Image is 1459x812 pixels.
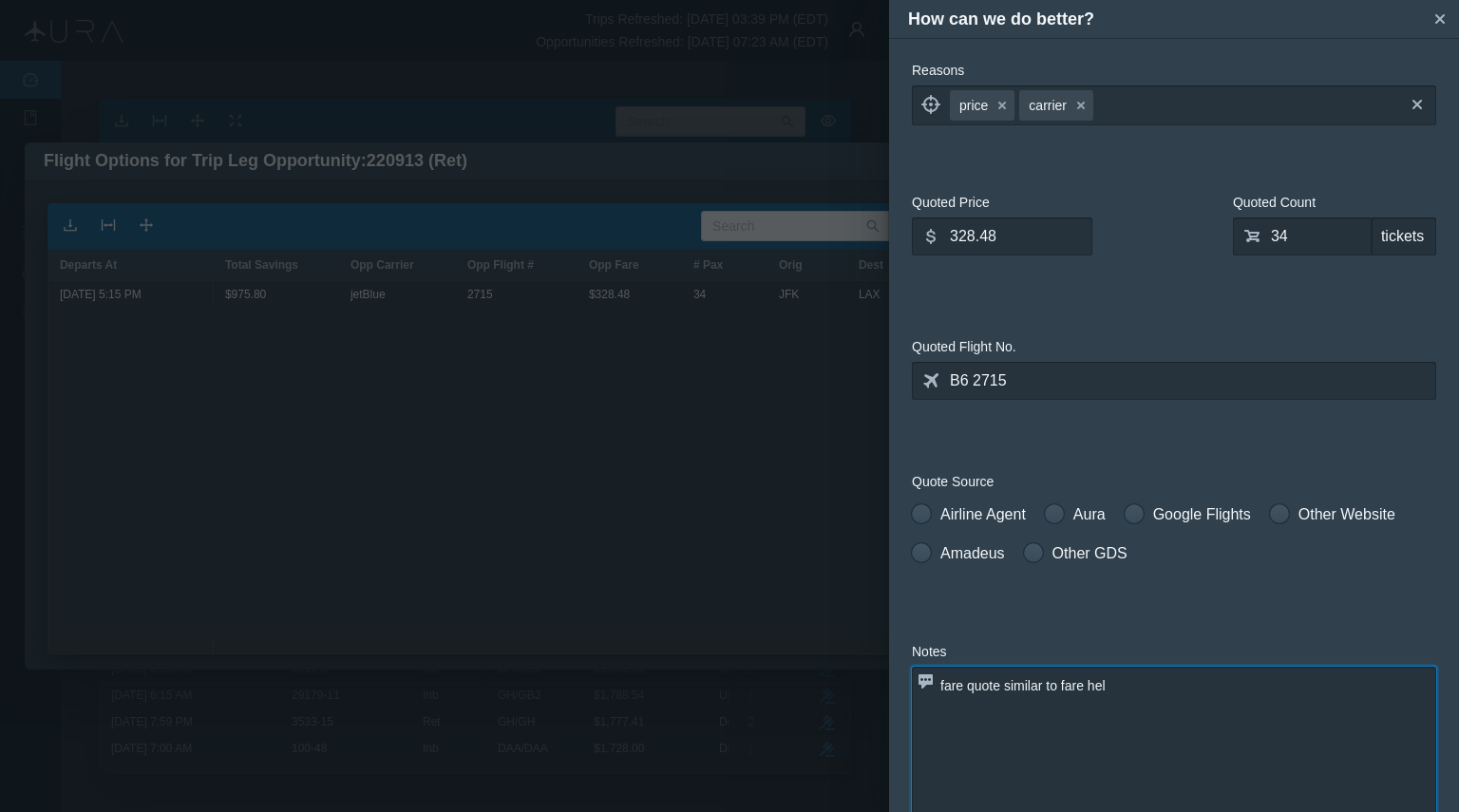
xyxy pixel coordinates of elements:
[1426,5,1454,33] button: Close
[1372,217,1436,255] div: tickets
[1125,503,1251,526] label: Google Flights
[1024,542,1127,565] label: Other GDS
[912,644,947,659] span: Notes
[1270,503,1395,526] label: Other Website
[912,503,1026,526] label: Airline Agent
[912,474,994,489] span: Quote Source
[1045,503,1106,526] label: Aura
[912,63,964,78] span: Reasons
[912,542,1005,565] label: Amadeus
[912,339,1016,354] span: Quoted Flight No.
[908,7,1426,32] h4: How can we do better?
[1029,96,1067,115] span: carrier
[959,96,988,115] span: price
[912,195,990,210] span: Quoted Price
[1233,195,1316,210] span: Quoted Count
